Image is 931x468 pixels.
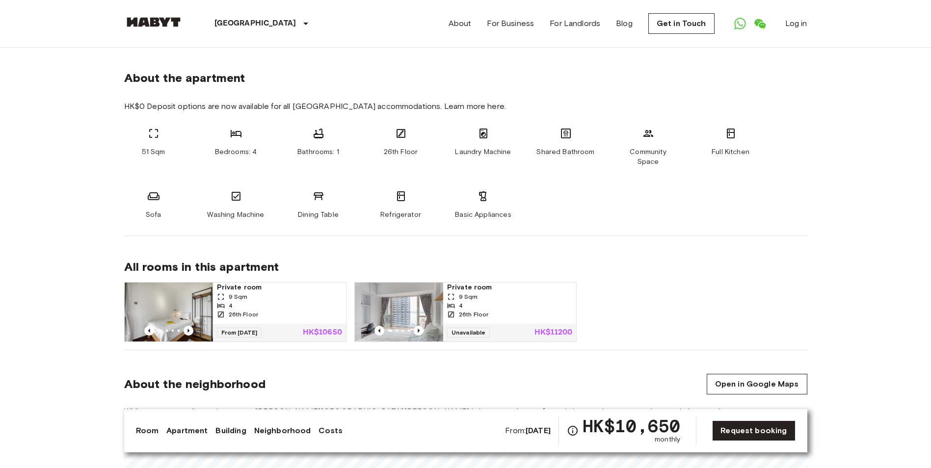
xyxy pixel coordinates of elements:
[229,292,248,301] span: 9 Sqm
[750,14,770,33] a: Open WeChat
[526,426,551,435] b: [DATE]
[215,147,257,157] span: Bedrooms: 4
[487,18,534,29] a: For Business
[217,328,262,338] span: From [DATE]
[214,18,296,29] p: [GEOGRAPHIC_DATA]
[217,283,342,292] span: Private room
[207,210,264,220] span: Washing Machine
[125,283,213,341] img: Marketing picture of unit HK-01-028-001-03
[583,417,680,435] span: HK$10,650
[712,420,795,441] a: Request booking
[124,377,266,391] span: About the neighborhood
[354,282,577,342] a: Marketing picture of unit HK-01-028-001-01Previous imagePrevious imagePrivate room9 Sqm426th Floo...
[384,147,418,157] span: 26th Floor
[455,210,511,220] span: Basic Appliances
[707,374,807,394] a: Open in Google Maps
[146,210,161,220] span: Sofa
[459,301,463,310] span: 4
[374,326,384,336] button: Previous image
[550,18,600,29] a: For Landlords
[447,328,490,338] span: Unavailable
[124,17,183,27] img: Habyt
[567,425,579,437] svg: Check cost overview for full price breakdown. Please note that discounts apply to new joiners onl...
[166,425,208,437] a: Apartment
[380,210,421,220] span: Refrigerator
[229,310,259,319] span: 26th Floor
[505,425,551,436] span: From:
[536,147,594,157] span: Shared Bathroom
[124,282,346,342] a: Marketing picture of unit HK-01-028-001-03Previous imagePrevious imagePrivate room9 Sqm426th Floo...
[616,18,633,29] a: Blog
[229,301,233,310] span: 4
[319,425,343,437] a: Costs
[124,406,807,428] span: While more generally a quieter area, [PERSON_NAME][GEOGRAPHIC_DATA][PERSON_NAME] is home to plent...
[297,147,339,157] span: Bathrooms: 1
[303,329,342,337] p: HK$10650
[184,326,193,336] button: Previous image
[124,260,807,274] span: All rooms in this apartment
[136,425,159,437] a: Room
[254,425,311,437] a: Neighborhood
[449,18,472,29] a: About
[619,147,678,167] span: Community Space
[459,310,489,319] span: 26th Floor
[655,435,680,444] span: monthly
[534,329,572,337] p: HK$11200
[648,13,715,34] a: Get in Touch
[459,292,478,301] span: 9 Sqm
[712,147,749,157] span: Full Kitchen
[144,326,154,336] button: Previous image
[730,14,750,33] a: Open WhatsApp
[785,18,807,29] a: Log in
[298,210,339,220] span: Dining Table
[455,147,511,157] span: Laundry Machine
[124,101,807,112] span: HK$0 Deposit options are now available for all [GEOGRAPHIC_DATA] accommodations. Learn more here.
[142,147,165,157] span: 51 Sqm
[124,71,245,85] span: About the apartment
[355,283,443,341] img: Marketing picture of unit HK-01-028-001-01
[414,326,424,336] button: Previous image
[215,425,246,437] a: Building
[447,283,572,292] span: Private room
